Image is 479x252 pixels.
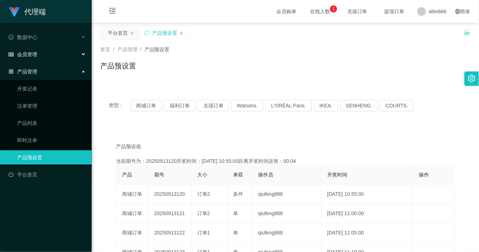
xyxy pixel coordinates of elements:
[116,185,149,204] td: 商城订单
[252,204,321,223] td: qiufeng888
[419,172,429,178] span: 操作
[179,31,184,35] i: 图标: close
[321,185,413,204] td: [DATE] 10:55:00
[100,47,110,52] span: 首页
[197,172,207,178] span: 大小
[149,185,192,204] td: 20250913120
[197,210,210,216] span: 订单2
[17,150,86,165] a: 产品预设置
[17,82,86,96] a: 开奖记录
[231,100,263,111] button: Watsons.
[344,9,371,14] span: 充值订单
[116,157,455,165] div: 当前期号为：20250913120开奖时间：[DATE] 10:55:00距离开奖时间还有：00:04
[9,69,37,74] span: 产品管理
[198,100,229,111] button: 兑现订单
[9,168,86,182] a: 图标: dashboard平台首页
[24,0,46,23] h1: 代理端
[116,223,149,243] td: 商城订单
[9,34,37,40] span: 数据中心
[144,30,149,35] i: 图标: sync
[233,172,243,178] span: 单双
[100,0,125,23] i: 图标: menu-fold
[252,223,321,243] td: qiufeng888
[100,60,136,71] h1: 产品预设置
[252,185,321,204] td: qiufeng888
[381,9,408,14] span: 提现订单
[116,143,141,150] span: 产品预设值
[333,5,335,13] p: 1
[117,47,137,52] span: 产品管理
[9,9,46,14] a: 代理端
[130,100,162,111] button: 商城订单
[266,100,312,111] button: L'ORÉAL Paris.
[152,26,177,40] div: 产品预设置
[314,100,338,111] button: IKEA.
[17,99,86,113] a: 注单管理
[233,191,243,197] span: 多件
[330,5,337,13] sup: 1
[130,31,134,35] i: 图标: close
[17,116,86,130] a: 产品列表
[154,172,164,178] span: 期号
[116,204,149,223] td: 商城订单
[9,35,14,40] i: 图标: check-circle-o
[233,210,238,216] span: 单
[468,74,476,82] i: 图标: setting
[306,9,334,14] span: 在线人数
[327,172,347,178] span: 开奖时间
[140,47,142,52] span: /
[464,29,470,35] i: 图标: unlock
[122,172,132,178] span: 产品
[258,172,273,178] span: 操作员
[233,230,238,236] span: 单
[197,230,210,236] span: 订单1
[9,69,14,74] i: 图标: appstore-o
[340,100,378,111] button: SENHENG.
[164,100,195,111] button: 福利订单
[197,191,210,197] span: 订单2
[380,100,414,111] button: COURTS.
[321,223,413,243] td: [DATE] 11:05:00
[321,204,413,223] td: [DATE] 11:00:00
[149,204,192,223] td: 20250913121
[17,133,86,147] a: 即时注单
[9,7,20,17] img: logo.9652507e.png
[109,100,130,111] span: 类型：
[149,223,192,243] td: 20250913122
[9,52,14,57] i: 图标: table
[113,47,115,52] span: /
[108,26,128,40] div: 平台首页
[145,47,170,52] span: 产品预设置
[9,52,37,57] span: 会员管理
[455,9,460,14] i: 图标: global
